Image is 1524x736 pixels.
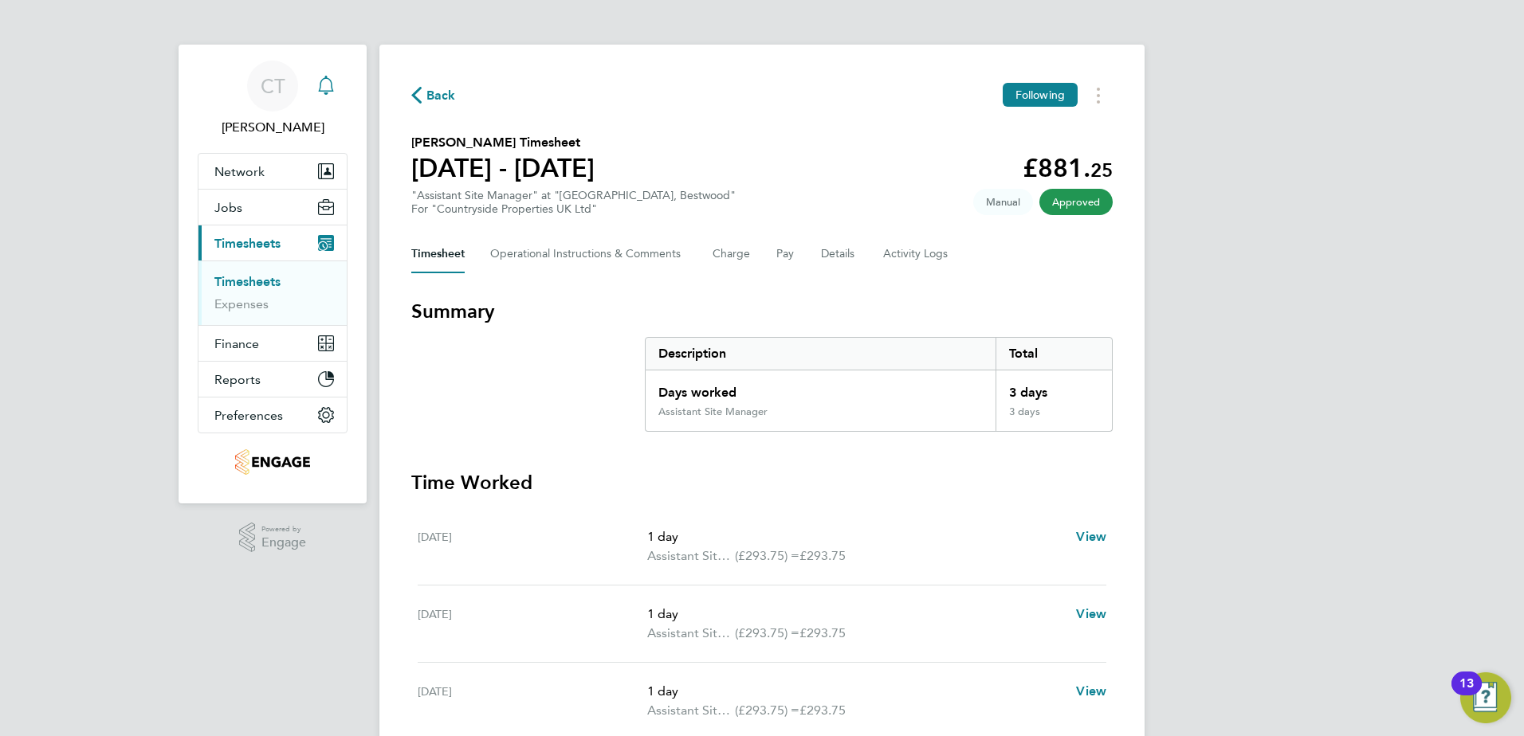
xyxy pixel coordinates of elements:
[646,370,996,405] div: Days worked
[646,338,996,370] div: Description
[1090,159,1113,182] span: 25
[1003,83,1078,107] button: Following
[821,235,858,273] button: Details
[1076,606,1106,621] span: View
[198,225,347,260] button: Timesheets
[214,296,269,311] a: Expenses
[426,86,456,105] span: Back
[214,274,281,289] a: Timesheets
[883,235,950,273] button: Activity Logs
[411,202,736,216] div: For "Countryside Properties UK Ltd"
[647,682,1063,701] p: 1 day
[799,625,846,640] span: £293.75
[1076,682,1106,701] a: View
[411,299,1113,324] h3: Summary
[411,470,1113,495] h3: Time Worked
[647,527,1063,546] p: 1 day
[235,449,309,475] img: thornbaker-logo-retina.png
[1039,189,1113,215] span: This timesheet has been approved.
[411,85,456,105] button: Back
[647,624,735,643] span: Assistant Site Manager
[418,605,647,643] div: [DATE]
[261,536,306,550] span: Engage
[645,337,1113,432] div: Summary
[198,326,347,361] button: Finance
[198,61,348,137] a: CT[PERSON_NAME]
[411,152,595,184] h1: [DATE] - [DATE]
[261,76,285,96] span: CT
[261,523,306,536] span: Powered by
[713,235,751,273] button: Charge
[418,527,647,566] div: [DATE]
[973,189,1033,215] span: This timesheet was manually created.
[735,625,799,640] span: (£293.75) =
[198,449,348,475] a: Go to home page
[214,408,283,423] span: Preferences
[198,362,347,397] button: Reports
[418,682,647,720] div: [DATE]
[647,546,735,566] span: Assistant Site Manager
[1460,672,1511,723] button: Open Resource Center, 13 new notifications
[214,164,265,179] span: Network
[1084,83,1113,108] button: Timesheets Menu
[490,235,687,273] button: Operational Instructions & Comments
[996,370,1112,405] div: 3 days
[1076,527,1106,546] a: View
[214,336,259,351] span: Finance
[735,548,799,563] span: (£293.75) =
[411,235,465,273] button: Timesheet
[776,235,795,273] button: Pay
[799,548,846,563] span: £293.75
[1023,153,1113,183] app-decimal: £881.
[1076,529,1106,544] span: View
[411,189,736,216] div: "Assistant Site Manager" at "[GEOGRAPHIC_DATA], Bestwood"
[1459,683,1474,704] div: 13
[411,133,595,152] h2: [PERSON_NAME] Timesheet
[198,118,348,137] span: Chloe Taquin
[179,45,367,503] nav: Main navigation
[1015,88,1065,102] span: Following
[198,154,347,189] button: Network
[1076,605,1106,624] a: View
[647,605,1063,624] p: 1 day
[1076,683,1106,699] span: View
[198,190,347,225] button: Jobs
[735,703,799,718] span: (£293.75) =
[647,701,735,720] span: Assistant Site Manager
[198,260,347,325] div: Timesheets
[214,236,281,251] span: Timesheets
[658,405,768,418] div: Assistant Site Manager
[996,338,1112,370] div: Total
[214,200,242,215] span: Jobs
[996,405,1112,431] div: 3 days
[799,703,846,718] span: £293.75
[239,523,307,553] a: Powered byEngage
[214,372,261,387] span: Reports
[198,397,347,433] button: Preferences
